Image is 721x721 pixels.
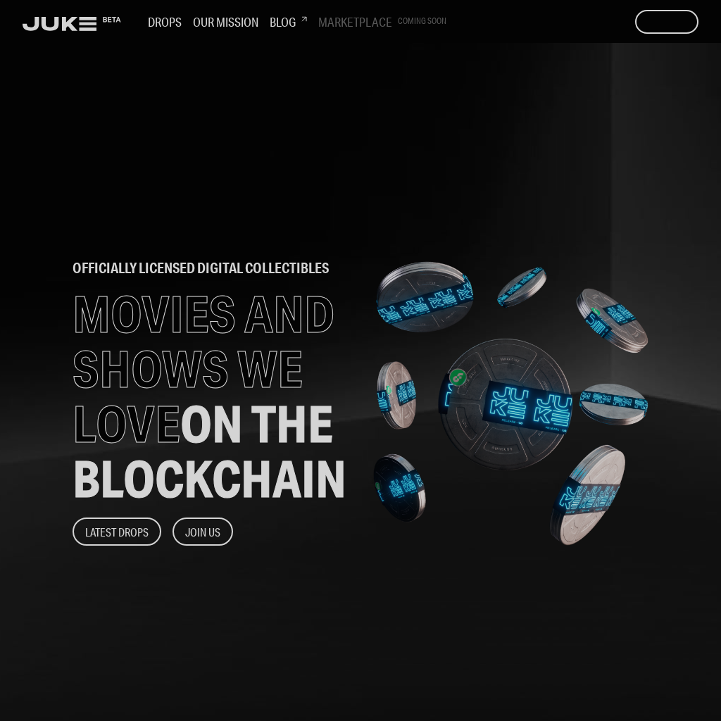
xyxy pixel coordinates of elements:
h3: Blog [270,14,307,30]
h1: MOVIES AND SHOWS WE LOVE [73,287,346,506]
span: ON THE BLOCKCHAIN [73,393,346,509]
h3: Our Mission [193,14,258,30]
h3: Drops [148,14,182,30]
button: Join Us [173,518,233,546]
h2: officially licensed digital collectibles [73,261,346,275]
img: home-banner [373,161,648,646]
button: Latest Drops [73,518,161,546]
